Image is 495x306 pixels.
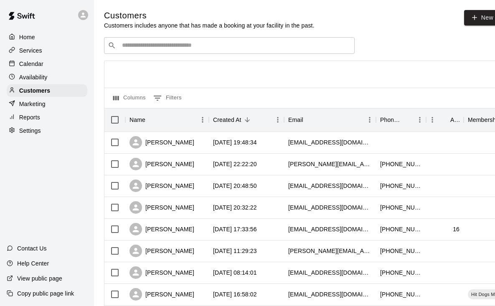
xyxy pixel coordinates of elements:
[145,114,157,126] button: Sort
[129,266,194,279] div: [PERSON_NAME]
[17,289,74,298] p: Copy public page link
[439,114,450,126] button: Sort
[213,290,257,298] div: 2025-10-07 16:58:02
[129,288,194,301] div: [PERSON_NAME]
[104,37,355,54] div: Search customers by name or email
[7,111,87,124] a: Reports
[129,108,145,132] div: Name
[213,225,257,233] div: 2025-10-08 17:33:56
[19,86,50,95] p: Customers
[104,10,315,21] h5: Customers
[129,158,194,170] div: [PERSON_NAME]
[7,71,87,83] a: Availability
[380,290,422,298] div: +13122310683
[241,114,253,126] button: Sort
[426,108,464,132] div: Age
[129,136,194,149] div: [PERSON_NAME]
[288,182,372,190] div: greekpa10@gmail.com
[151,91,184,105] button: Show filters
[363,114,376,126] button: Menu
[380,203,422,212] div: +15175054127
[288,268,372,277] div: adnybel@yahoo.com
[19,46,42,55] p: Services
[196,114,209,126] button: Menu
[213,182,257,190] div: 2025-10-08 20:48:50
[380,182,422,190] div: +14059240695
[380,225,422,233] div: +18474006963
[19,126,41,135] p: Settings
[288,247,372,255] div: brian@newchicagospaces.com
[7,84,87,97] a: Customers
[7,44,87,57] a: Services
[19,73,48,81] p: Availability
[129,201,194,214] div: [PERSON_NAME]
[129,180,194,192] div: [PERSON_NAME]
[284,108,376,132] div: Email
[129,245,194,257] div: [PERSON_NAME]
[19,33,35,41] p: Home
[402,114,414,126] button: Sort
[213,203,257,212] div: 2025-10-08 20:32:22
[213,160,257,168] div: 2025-10-08 22:22:20
[288,290,372,298] div: bearssteelers@icloud.com
[111,91,148,105] button: Select columns
[17,259,49,268] p: Help Center
[376,108,426,132] div: Phone Number
[7,58,87,70] a: Calendar
[17,244,47,253] p: Contact Us
[7,124,87,137] a: Settings
[414,114,426,126] button: Menu
[129,223,194,235] div: [PERSON_NAME]
[7,31,87,43] a: Home
[450,108,459,132] div: Age
[272,114,284,126] button: Menu
[288,138,372,147] div: breckjs@icloud.com
[380,268,422,277] div: +12022882673
[209,108,284,132] div: Created At
[213,138,257,147] div: 2025-10-09 19:48:34
[288,225,372,233] div: andrewstohl3@gmail.com
[213,108,241,132] div: Created At
[213,247,257,255] div: 2025-10-08 11:29:23
[17,274,62,283] p: View public page
[104,21,315,30] p: Customers includes anyone that has made a booking at your facility in the past.
[453,225,459,233] div: 16
[213,268,257,277] div: 2025-10-08 08:14:01
[380,108,402,132] div: Phone Number
[19,60,43,68] p: Calendar
[288,203,372,212] div: ipekerdogan@gmail.com
[380,160,422,168] div: +16305318481
[19,100,46,108] p: Marketing
[288,160,372,168] div: kelli.eichhorn@gmail.com
[125,108,209,132] div: Name
[426,114,439,126] button: Menu
[7,98,87,110] a: Marketing
[303,114,315,126] button: Sort
[19,113,40,121] p: Reports
[380,247,422,255] div: +17734547423
[288,108,303,132] div: Email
